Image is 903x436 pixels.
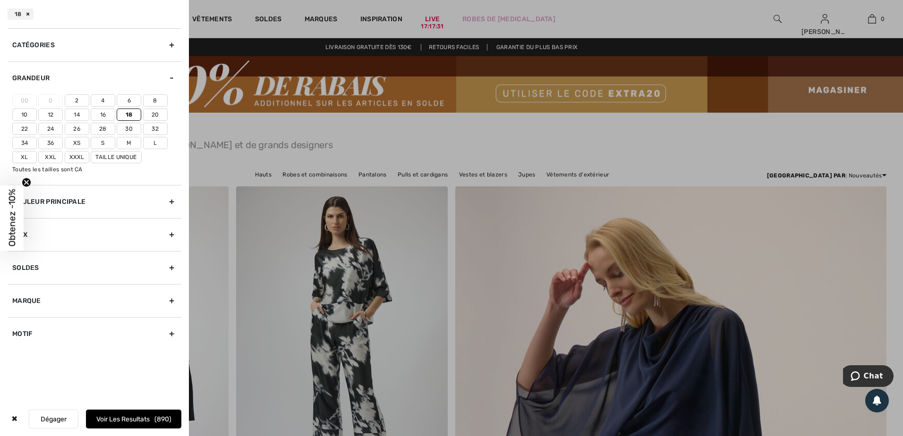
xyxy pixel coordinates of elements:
[8,410,21,428] div: ✖
[86,410,181,428] button: Voir les resultats890
[65,109,89,121] label: 14
[91,137,115,149] label: S
[38,151,63,163] label: Xxl
[8,218,181,251] div: Prix
[65,94,89,107] label: 2
[117,94,141,107] label: 6
[154,415,171,423] span: 890
[65,137,89,149] label: Xs
[12,94,37,107] label: 00
[38,94,63,107] label: 0
[8,61,181,94] div: Grandeur
[8,284,181,317] div: Marque
[143,109,168,121] label: 20
[117,137,141,149] label: M
[8,251,181,284] div: Soldes
[38,123,63,135] label: 24
[65,151,89,163] label: Xxxl
[143,137,168,149] label: L
[7,189,17,247] span: Obtenez -10%
[29,410,78,428] button: Dégager
[91,94,115,107] label: 4
[143,94,168,107] label: 8
[38,109,63,121] label: 12
[22,178,31,187] button: Close teaser
[12,109,37,121] label: 10
[65,123,89,135] label: 26
[8,185,181,218] div: Couleur Principale
[8,28,181,61] div: Catégories
[8,317,181,350] div: Motif
[117,123,141,135] label: 30
[843,365,894,389] iframe: Ouvre un widget dans lequel vous pouvez chatter avec l’un de nos agents
[12,151,37,163] label: Xl
[91,109,115,121] label: 16
[143,123,168,135] label: 32
[117,109,141,121] label: 18
[91,151,142,163] label: Taille Unique
[91,123,115,135] label: 28
[12,137,37,149] label: 34
[38,137,63,149] label: 36
[12,165,181,174] div: Toutes les tailles sont CA
[8,8,34,20] div: 18
[12,123,37,135] label: 22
